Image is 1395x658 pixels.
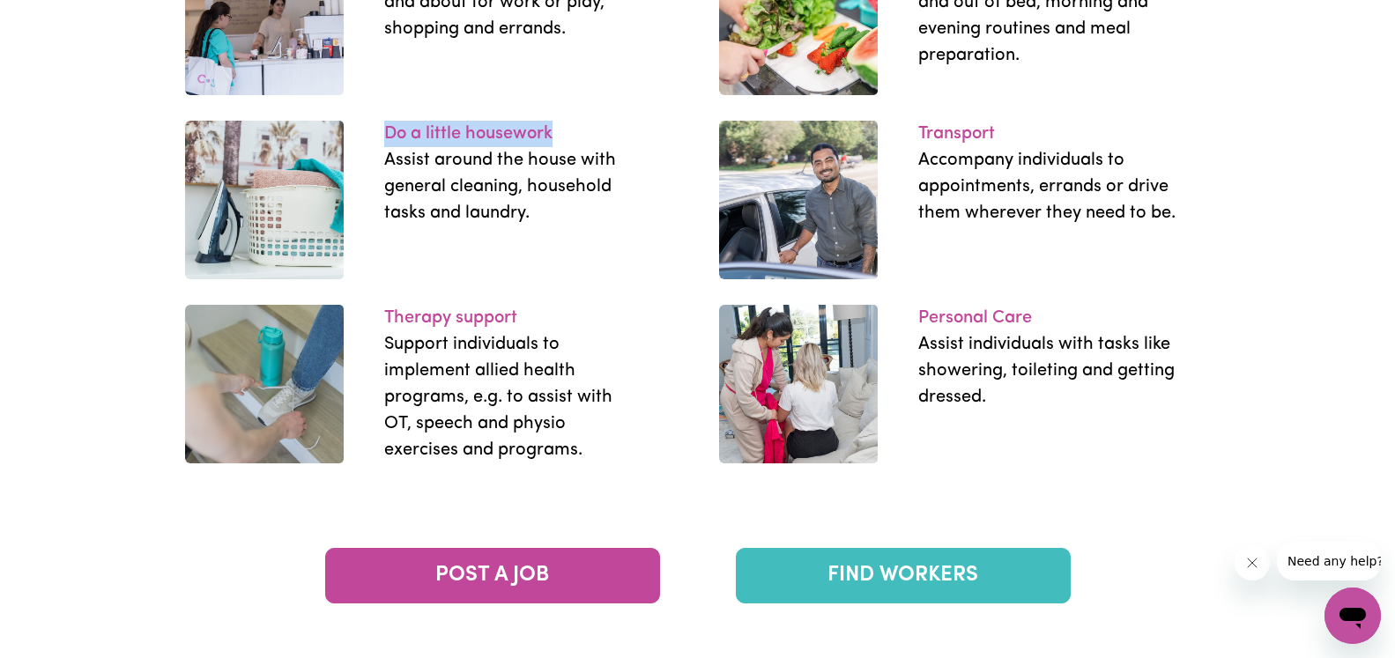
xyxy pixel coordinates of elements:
[185,121,344,279] img: work-12.ad5d85e4.jpg
[185,305,344,463] img: work-13.f164598e.jpg
[384,331,643,463] p: Support individuals to implement allied health programs, e.g. to assist with OT, speech and physi...
[918,331,1177,410] p: Assist individuals with tasks like showering, toileting and getting dressed.
[11,12,107,26] span: Need any help?
[384,147,643,226] p: Assist around the house with general cleaning, household tasks and laundry.
[719,305,878,463] img: work-23.45e406c6.jpg
[384,121,643,147] p: Do a little housework
[918,121,1177,147] p: Transport
[1235,545,1270,580] iframe: Close message
[918,147,1177,226] p: Accompany individuals to appointments, errands or drive them wherever they need to be.
[325,548,660,603] a: POST A JOB
[918,305,1177,331] p: Personal Care
[1277,542,1381,580] iframe: Message from company
[736,548,1071,603] a: FIND WORKERS
[384,305,643,331] p: Therapy support
[1325,588,1381,644] iframe: Button to launch messaging window
[719,121,878,279] img: work-22.b58e9bca.jpg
